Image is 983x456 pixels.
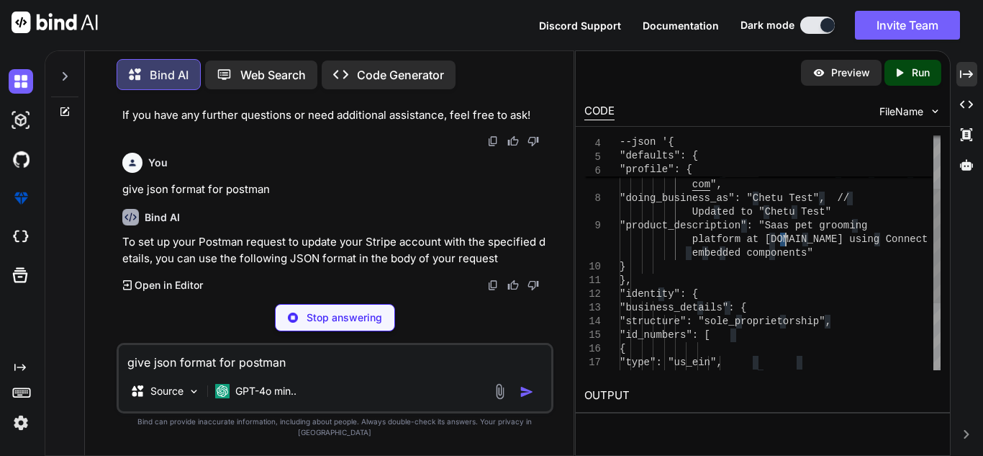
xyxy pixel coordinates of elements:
[855,11,960,40] button: Invite Team
[643,18,719,33] button: Documentation
[620,136,674,148] span: --json '{
[692,247,813,259] span: embedded components"
[722,165,758,176] span: [URL].
[307,310,382,325] p: Stop answering
[620,165,722,176] span: "business_url": "
[576,379,950,413] h2: OUTPUT
[620,302,746,313] span: "business_details": {
[620,220,849,231] span: "product_description": "Saas pet groom
[620,261,625,272] span: }
[584,151,601,164] span: 5
[520,385,534,399] img: icon
[117,416,553,438] p: Bind can provide inaccurate information, including about people. Always double-check its answers....
[240,66,306,84] p: Web Search
[620,164,692,175] span: "profile": {
[584,287,601,301] div: 12
[584,192,601,205] div: 8
[831,66,870,80] p: Preview
[620,192,849,204] span: "doing_business_as": "Chetu Test", //
[145,210,180,225] h6: Bind AI
[507,280,519,291] img: like
[584,103,615,120] div: CODE
[215,384,230,398] img: GPT-4o mini
[9,147,33,171] img: githubDark
[849,220,867,231] span: ing
[9,69,33,94] img: darkChat
[150,384,184,398] p: Source
[620,150,698,161] span: "defaults": {
[507,135,519,147] img: like
[620,357,722,368] span: "type": "us_ein",
[584,328,601,342] div: 15
[539,18,621,33] button: Discord Support
[812,66,825,79] img: preview
[929,105,941,117] img: chevron down
[879,104,923,119] span: FileName
[527,135,539,147] img: dislike
[710,179,722,190] span: ",
[235,384,296,398] p: GPT-4o min..
[584,301,601,315] div: 13
[148,156,168,170] h6: You
[740,18,794,32] span: Dark mode
[9,225,33,249] img: cloudideIcon
[692,233,928,245] span: platform at [DOMAIN_NAME] using Connect
[122,107,551,124] p: If you have any further questions or need additional assistance, feel free to ask!
[9,411,33,435] img: settings
[487,280,499,291] img: copy
[584,356,601,370] div: 17
[584,137,601,151] span: 4
[122,234,551,267] p: To set up your Postman request to update your Stripe account with the specified details, you can ...
[643,19,719,32] span: Documentation
[584,260,601,274] div: 10
[620,329,710,341] span: "id_numbers": [
[357,66,444,84] p: Code Generator
[912,66,930,80] p: Run
[527,280,539,291] img: dislike
[150,66,189,84] p: Bind AI
[487,135,499,147] img: copy
[584,164,601,178] span: 6
[584,370,601,383] div: 18
[584,219,601,233] div: 9
[584,274,601,287] div: 11
[9,108,33,133] img: darkAi-studio
[620,343,625,354] span: {
[620,288,698,300] span: "identity": {
[122,182,551,198] p: give json format for postman
[9,186,33,210] img: premium
[692,179,710,190] span: com
[620,316,831,327] span: "structure": "sole_proprietorship",
[692,206,831,218] span: Updated to "Chetu Test"
[620,274,632,286] span: },
[584,315,601,328] div: 14
[491,383,508,400] img: attachment
[12,12,98,33] img: Bind AI
[539,19,621,32] span: Discord Support
[135,278,203,292] p: Open in Editor
[584,342,601,356] div: 16
[188,385,200,398] img: Pick Models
